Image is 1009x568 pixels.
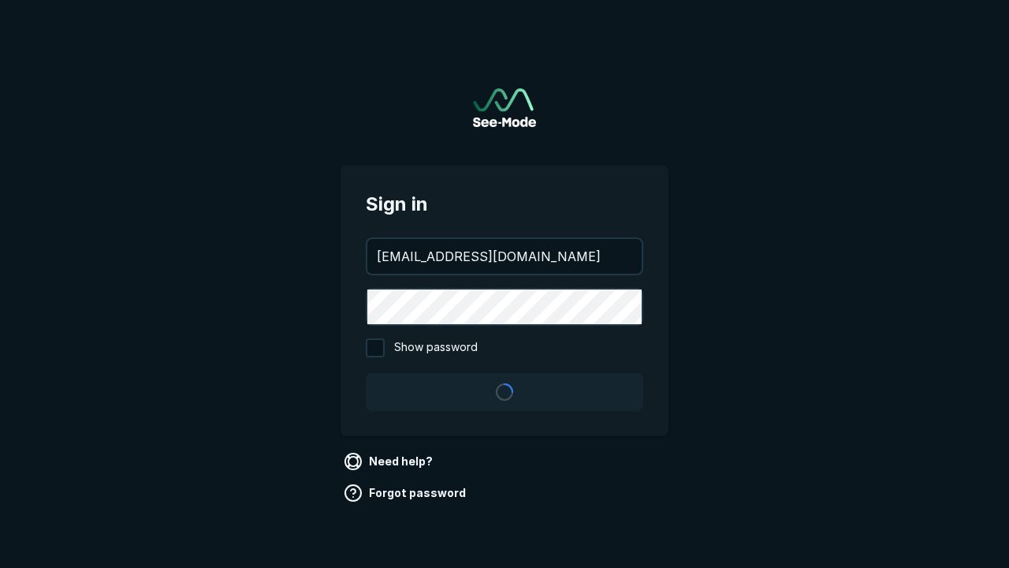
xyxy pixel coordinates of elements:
span: Sign in [366,190,643,219]
a: Forgot password [341,480,472,506]
span: Show password [394,338,478,357]
img: See-Mode Logo [473,88,536,127]
a: Need help? [341,449,439,474]
a: Go to sign in [473,88,536,127]
input: your@email.com [367,239,642,274]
